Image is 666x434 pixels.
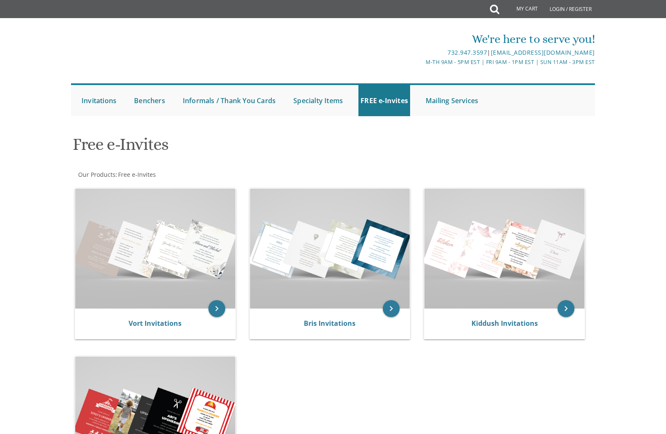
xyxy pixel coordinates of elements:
a: Informals / Thank You Cards [181,85,278,116]
div: We're here to serve you! [246,31,595,48]
a: Invitations [79,85,118,116]
a: Bris Invitations [304,319,355,328]
a: Free e-Invites [117,170,156,178]
a: keyboard_arrow_right [208,300,225,317]
a: Specialty Items [291,85,345,116]
a: Benchers [132,85,167,116]
div: : [71,170,333,179]
a: [EMAIL_ADDRESS][DOMAIN_NAME] [491,48,595,56]
a: Kiddush Invitations [471,319,538,328]
a: keyboard_arrow_right [383,300,400,317]
span: Free e-Invites [118,170,156,178]
a: Vort Invitations [129,319,182,328]
a: Our Products [77,170,116,178]
a: 732.947.3597 [448,48,487,56]
div: M-Th 9am - 5pm EST | Fri 9am - 1pm EST | Sun 11am - 3pm EST [246,58,595,67]
a: My Cart [498,1,544,18]
div: | [246,48,595,58]
img: Vort Invitations [75,189,235,309]
h1: Free e-Invites [73,135,416,160]
a: keyboard_arrow_right [558,300,574,317]
img: Kiddush Invitations [424,189,584,309]
a: Mailing Services [424,85,480,116]
img: Bris Invitations [250,189,410,309]
a: FREE e-Invites [358,85,410,116]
